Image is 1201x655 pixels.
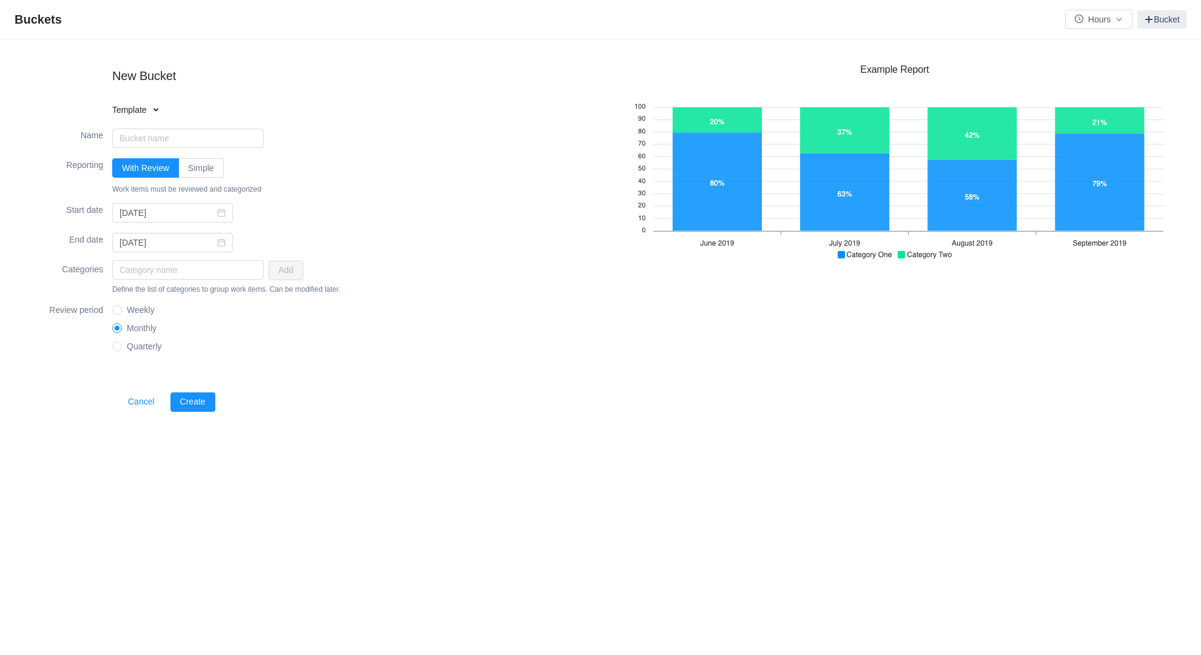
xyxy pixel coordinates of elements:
[24,230,103,246] label: End date
[122,341,167,351] span: Quarterly
[188,163,214,173] span: Simple
[122,305,160,315] span: Weekly
[24,156,103,172] label: Reporting
[112,389,170,415] a: Cancel
[613,64,1177,76] h3: Example Report
[122,163,169,173] span: With Review
[269,261,303,280] button: Add
[112,104,267,116] h4: Template
[112,260,264,280] input: Category name
[217,209,226,217] i: icon: calendar
[217,238,226,247] i: icon: calendar
[613,81,1177,267] img: quantify-buckets-example.png
[112,233,233,252] input: Select date
[24,126,103,142] label: Name
[122,323,161,333] span: Monthly
[112,203,233,223] input: Select date
[170,392,215,412] button: Create
[112,283,600,295] div: Define the list of categories to group work items. Can be modified later.
[112,129,264,148] input: Bucket name
[112,183,600,195] div: Work items must be reviewed and categorized
[24,301,103,317] label: Review period
[15,10,69,29] span: Buckets
[1065,10,1132,29] button: icon: clock-circleHoursicon: down
[118,392,164,412] button: Cancel
[24,201,103,217] label: Start date
[112,67,267,85] h2: New Bucket
[1137,10,1186,29] a: Bucket
[24,260,103,276] label: Categories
